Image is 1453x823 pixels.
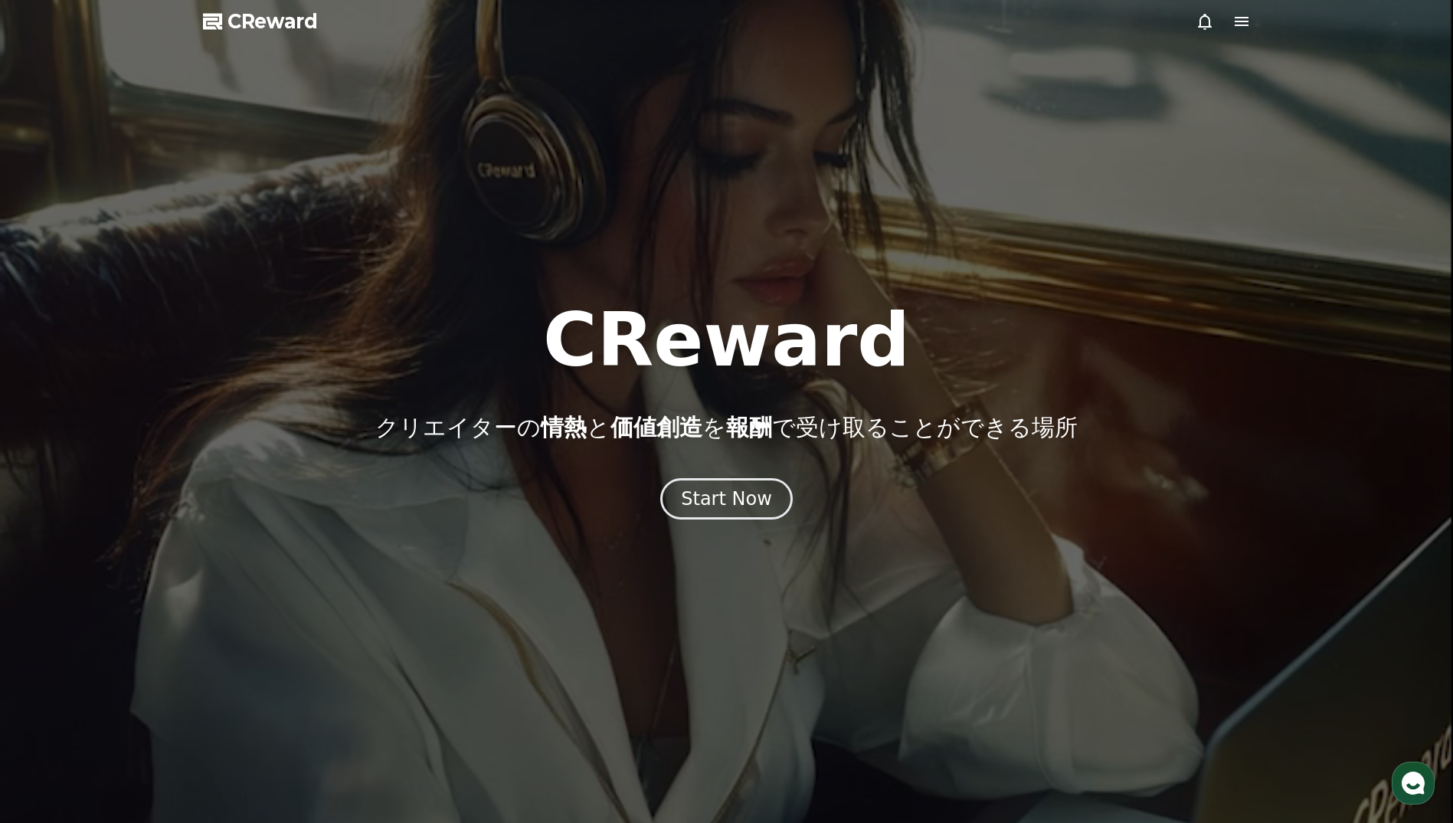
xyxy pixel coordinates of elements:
[543,303,910,377] h1: CReward
[726,414,772,441] span: 報酬
[203,9,318,34] a: CReward
[610,414,702,441] span: 価値創造
[227,9,318,34] span: CReward
[541,414,587,441] span: 情熱
[681,487,772,511] div: Start Now
[660,478,793,520] button: Start Now
[375,414,1078,441] p: クリエイターの と を で受け取ることができる場所
[660,493,793,508] a: Start Now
